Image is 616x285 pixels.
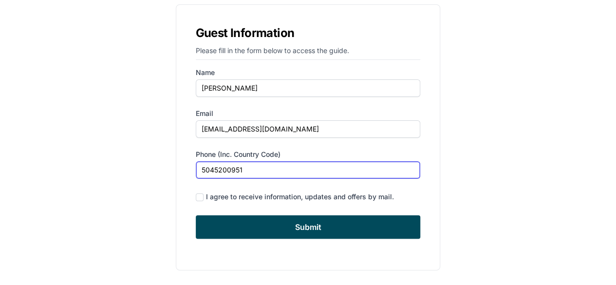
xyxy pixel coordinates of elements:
label: Email [196,109,421,118]
label: Phone (inc. country code) [196,150,421,159]
label: Name [196,68,421,77]
p: Please fill in the form below to access the guide. [196,46,421,60]
input: Submit [196,215,421,239]
h1: Guest Information [196,24,421,42]
div: I agree to receive information, updates and offers by mail. [206,192,394,202]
